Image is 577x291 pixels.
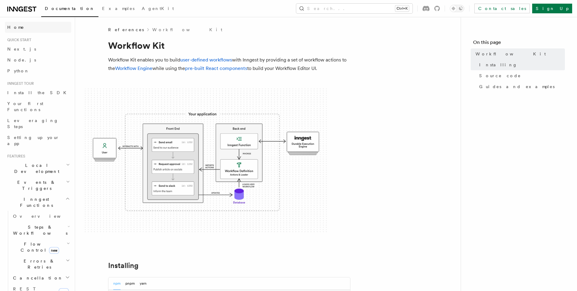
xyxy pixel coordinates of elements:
[5,177,71,194] button: Events & Triggers
[5,132,71,149] a: Setting up your app
[5,196,65,208] span: Inngest Functions
[152,27,222,33] a: Workflow Kit
[5,38,31,42] span: Quick start
[98,2,138,16] a: Examples
[45,6,95,11] span: Documentation
[450,5,464,12] button: Toggle dark mode
[395,5,409,12] kbd: Ctrl+K
[5,115,71,132] a: Leveraging Steps
[5,162,66,174] span: Local Development
[473,39,565,48] h4: On this page
[5,160,71,177] button: Local Development
[7,135,59,146] span: Setting up your app
[5,98,71,115] a: Your first Functions
[477,70,565,81] a: Source code
[5,81,34,86] span: Inngest tour
[11,258,66,270] span: Errors & Retries
[477,59,565,70] a: Installing
[476,51,546,57] span: Workflow Kit
[115,65,152,71] a: Workflow Engine
[11,275,63,281] span: Cancellation
[7,68,29,73] span: Python
[49,247,59,254] span: new
[479,73,521,79] span: Source code
[7,90,70,95] span: Install the SDK
[108,40,350,51] h1: Workflow Kit
[11,273,71,283] button: Cancellation
[185,65,247,71] a: pre-built React components
[5,179,66,191] span: Events & Triggers
[108,261,138,270] a: Installing
[85,88,327,233] img: The Workflow Kit provides a Workflow Engine to compose workflow actions on the back end and a set...
[5,194,71,211] button: Inngest Functions
[477,81,565,92] a: Guides and examples
[7,58,36,62] span: Node.js
[142,6,174,11] span: AgentKit
[113,277,121,290] button: npm
[479,84,555,90] span: Guides and examples
[11,211,71,222] a: Overview
[13,214,75,219] span: Overview
[5,55,71,65] a: Node.js
[11,222,71,239] button: Steps & Workflows
[479,62,517,68] span: Installing
[108,56,350,73] p: Workflow Kit enables you to build with Inngest by providing a set of workflow actions to the whil...
[41,2,98,17] a: Documentation
[5,65,71,76] a: Python
[125,277,135,290] button: pnpm
[7,24,24,30] span: Home
[138,2,177,16] a: AgentKit
[7,118,58,129] span: Leveraging Steps
[108,27,144,33] span: References
[7,47,36,51] span: Next.js
[296,4,413,13] button: Search...Ctrl+K
[180,57,232,63] a: user-defined workflows
[474,4,530,13] a: Contact sales
[140,277,147,290] button: yarn
[11,239,71,256] button: Flow Controlnew
[5,87,71,98] a: Install the SDK
[5,154,25,159] span: Features
[11,224,68,236] span: Steps & Workflows
[102,6,134,11] span: Examples
[11,256,71,273] button: Errors & Retries
[5,44,71,55] a: Next.js
[11,241,67,253] span: Flow Control
[532,4,572,13] a: Sign Up
[5,22,71,33] a: Home
[7,101,43,112] span: Your first Functions
[473,48,565,59] a: Workflow Kit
